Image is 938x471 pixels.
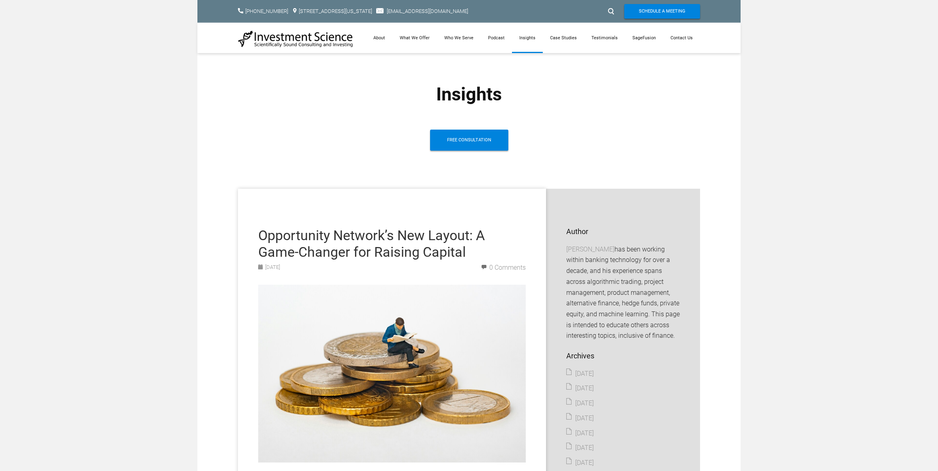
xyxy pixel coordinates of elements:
a: [DATE] [566,369,594,379]
a: Case Studies [543,23,584,53]
a: Contact Us [663,23,700,53]
a: [EMAIL_ADDRESS][DOMAIN_NAME] [387,8,468,14]
a: 0 Comments [482,264,526,271]
a: [DATE] [566,383,594,394]
a: Insights [512,23,543,53]
a: [PERSON_NAME] [566,244,615,255]
a: SageFusion [625,23,663,53]
span: Schedule A Meeting [639,4,685,19]
a: [PHONE_NUMBER] [245,8,288,14]
a: Opportunity Network’s New Layout: A Game-Changer for Raising Capital [258,227,485,260]
h2: Archives [566,352,680,360]
a: [DATE] [566,428,594,439]
p: has been working within banking technology for over a decade, and his experience spans across alg... [566,244,680,341]
a: [DATE] [566,443,594,454]
img: Investment Science | NYC Consulting Services [238,30,353,48]
a: About [366,23,392,53]
span: Free Consultation [447,130,491,151]
a: [DATE] [566,398,594,409]
img: Picture [258,285,526,463]
a: Podcast [481,23,512,53]
a: What We Offer [392,23,437,53]
a: [STREET_ADDRESS][US_STATE]​ [299,8,372,14]
a: [DATE] [566,458,594,469]
a: Testimonials [584,23,625,53]
a: Free Consultation [430,130,508,151]
center: Insights [319,83,619,105]
a: Who We Serve [437,23,481,53]
span: [DATE] [258,264,280,271]
a: Schedule A Meeting [624,4,700,19]
h2: Author [566,227,680,236]
a: [DATE] [566,413,594,424]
